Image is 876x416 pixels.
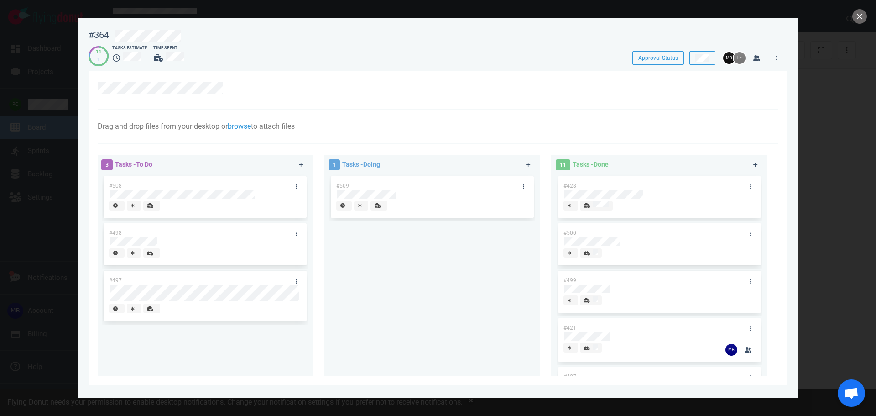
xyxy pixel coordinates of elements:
span: #427 [563,374,576,380]
div: Tasks Estimate [112,45,150,52]
span: Tasks - Doing [342,161,380,168]
div: 11 [96,48,101,56]
span: #509 [336,183,349,189]
span: #498 [109,230,122,236]
span: #508 [109,183,122,189]
span: 3 [101,159,113,170]
span: to attach files [251,122,295,131]
img: 26 [725,344,737,356]
span: #428 [563,183,576,189]
span: Drag and drop files from your desktop or [98,122,228,131]
button: close [852,9,867,24]
div: Open de chat [838,379,865,407]
span: Tasks - Done [573,161,609,168]
span: 1 [328,159,340,170]
span: 11 [556,159,570,170]
a: browse [228,122,251,131]
img: 26 [723,52,735,64]
div: Time Spent [153,45,193,52]
button: Approval Status [632,51,684,65]
span: #500 [563,230,576,236]
div: 1 [96,56,101,64]
span: #499 [563,277,576,284]
span: #497 [109,277,122,284]
span: #421 [563,325,576,331]
div: #364 [89,29,109,41]
span: Tasks - To Do [115,161,152,168]
img: 26 [734,52,746,64]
